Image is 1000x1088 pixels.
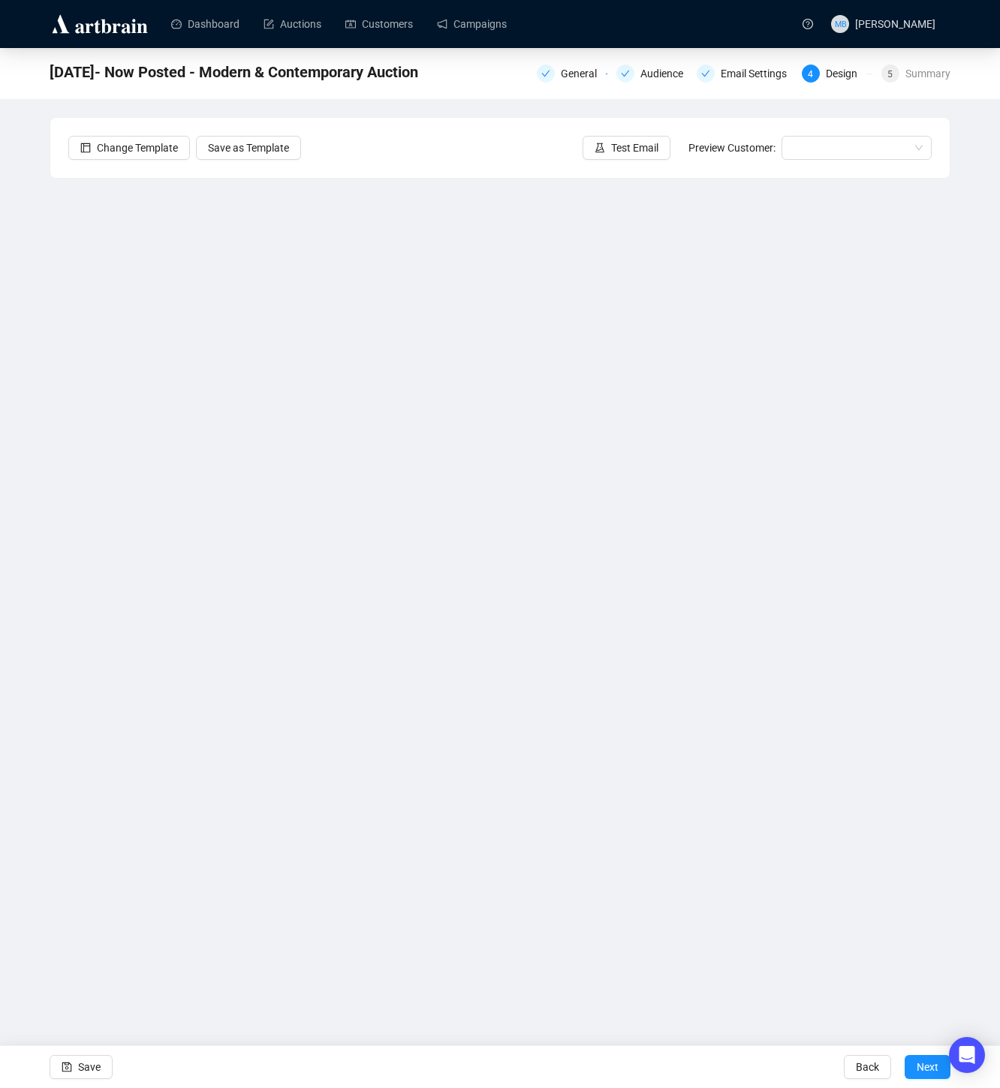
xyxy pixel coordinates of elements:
button: Test Email [583,136,670,160]
button: Save [50,1055,113,1079]
div: General [537,65,607,83]
div: Open Intercom Messenger [949,1037,985,1073]
button: Save as Template [196,136,301,160]
button: Next [905,1055,950,1079]
span: save [62,1062,72,1072]
span: 10/3/25- Now Posted - Modern & Contemporary Auction [50,60,418,84]
div: 5Summary [881,65,950,83]
span: Save [78,1046,101,1088]
span: check [541,69,550,78]
button: Back [844,1055,891,1079]
div: Summary [905,65,950,83]
div: General [561,65,606,83]
span: Save as Template [208,140,289,156]
span: Next [917,1046,938,1088]
div: Audience [616,65,687,83]
span: 5 [887,69,893,80]
img: logo [50,12,150,36]
button: Change Template [68,136,190,160]
div: Email Settings [697,65,793,83]
span: layout [80,143,91,153]
span: Test Email [611,140,658,156]
span: Preview Customer: [688,142,776,154]
span: check [621,69,630,78]
div: Design [826,65,866,83]
span: experiment [595,143,605,153]
span: check [701,69,710,78]
a: Auctions [264,5,321,44]
span: Back [856,1046,879,1088]
span: MB [834,17,846,30]
span: 4 [808,69,813,80]
a: Dashboard [171,5,239,44]
div: Email Settings [721,65,796,83]
a: Customers [345,5,413,44]
span: Change Template [97,140,178,156]
div: Audience [640,65,692,83]
div: 4Design [802,65,872,83]
span: question-circle [803,19,813,29]
a: Campaigns [437,5,507,44]
span: [PERSON_NAME] [855,18,935,30]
